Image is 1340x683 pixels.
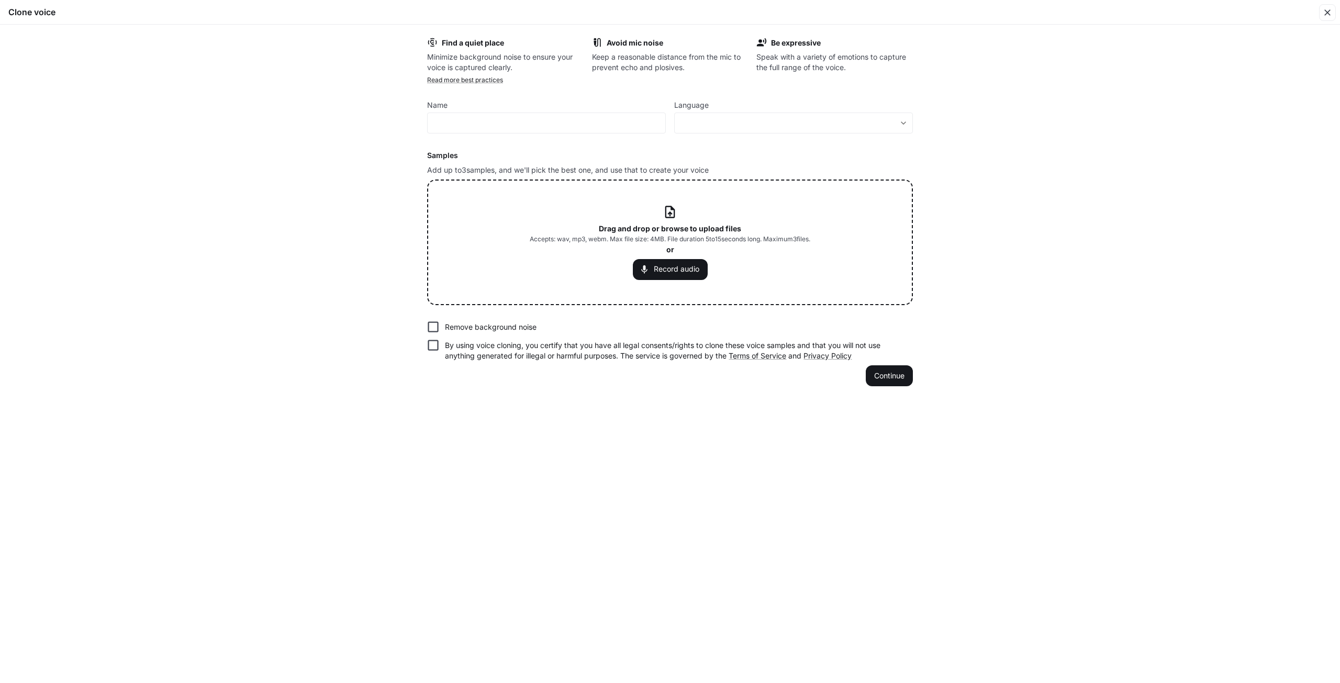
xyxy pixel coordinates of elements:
p: Language [674,102,709,109]
button: Record audio [633,259,708,280]
p: Add up to 3 samples, and we'll pick the best one, and use that to create your voice [427,165,913,175]
b: or [666,245,674,254]
b: Avoid mic noise [607,38,663,47]
div: ​ [675,118,912,128]
p: Speak with a variety of emotions to capture the full range of the voice. [756,52,913,73]
p: Remove background noise [445,322,537,332]
button: Continue [866,365,913,386]
p: Keep a reasonable distance from the mic to prevent echo and plosives. [592,52,749,73]
p: Minimize background noise to ensure your voice is captured clearly. [427,52,584,73]
h5: Clone voice [8,6,55,18]
h6: Samples [427,150,913,161]
b: Find a quiet place [442,38,504,47]
b: Be expressive [771,38,821,47]
b: Drag and drop or browse to upload files [599,224,741,233]
a: Read more best practices [427,76,503,84]
p: Name [427,102,448,109]
a: Terms of Service [729,351,786,360]
span: Accepts: wav, mp3, webm. Max file size: 4MB. File duration 5 to 15 seconds long. Maximum 3 files. [530,234,810,244]
p: By using voice cloning, you certify that you have all legal consents/rights to clone these voice ... [445,340,904,361]
a: Privacy Policy [803,351,852,360]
